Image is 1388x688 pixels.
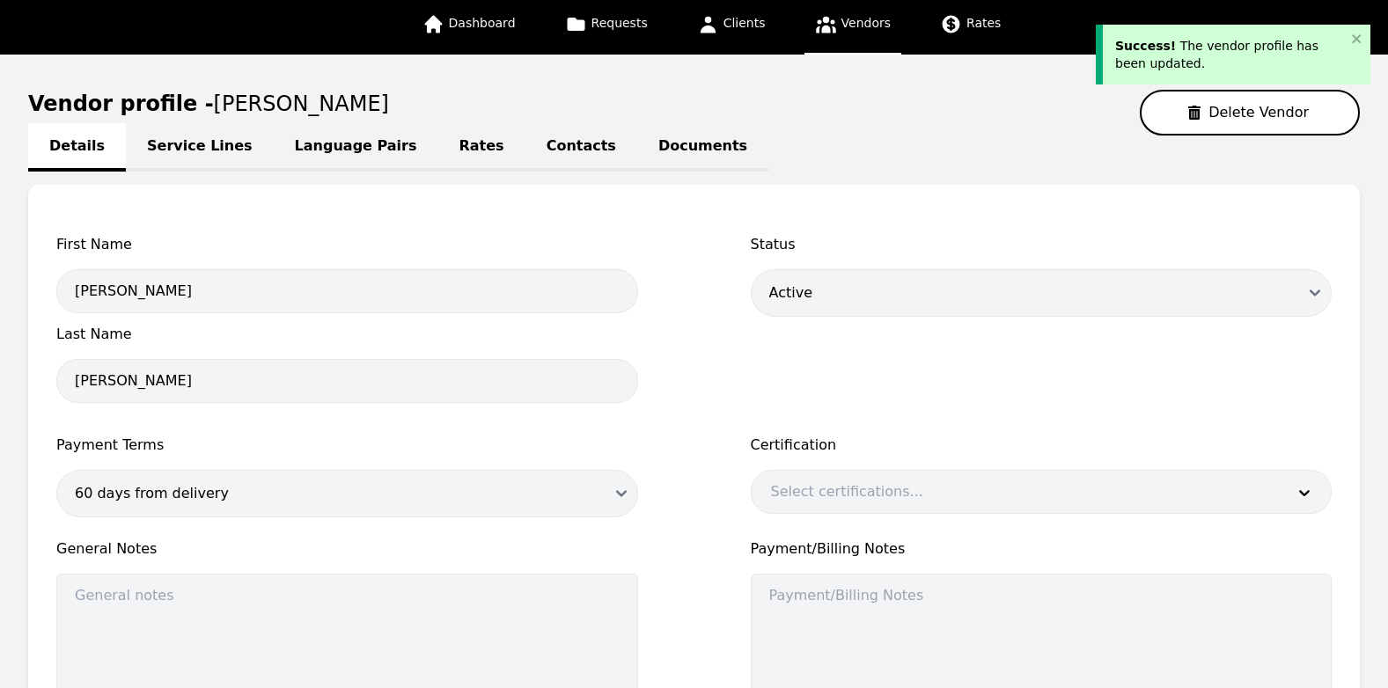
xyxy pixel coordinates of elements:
span: Dashboard [449,16,516,30]
h1: Vendor profile - [28,91,389,116]
button: close [1351,32,1363,46]
a: Service Lines [126,123,274,172]
a: Rates [438,123,525,172]
span: Payment Terms [56,435,638,456]
span: First Name [56,234,638,255]
span: Rates [966,16,1001,30]
button: Delete Vendor [1140,90,1360,135]
span: Last Name [56,324,638,345]
span: [PERSON_NAME] [214,91,389,116]
a: Contacts [525,123,637,172]
a: Language Pairs [274,123,438,172]
span: Vendors [841,16,891,30]
span: Requests [591,16,648,30]
input: Last Name [56,359,638,403]
span: Clients [723,16,766,30]
a: Documents [637,123,768,172]
span: Payment/Billing Notes [751,538,1333,560]
span: General Notes [56,538,638,560]
label: Certification [751,435,1333,456]
input: First Name [56,269,638,313]
div: The vendor profile has been updated. [1115,37,1346,72]
span: Status [751,234,1333,255]
span: Success! [1115,39,1176,53]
